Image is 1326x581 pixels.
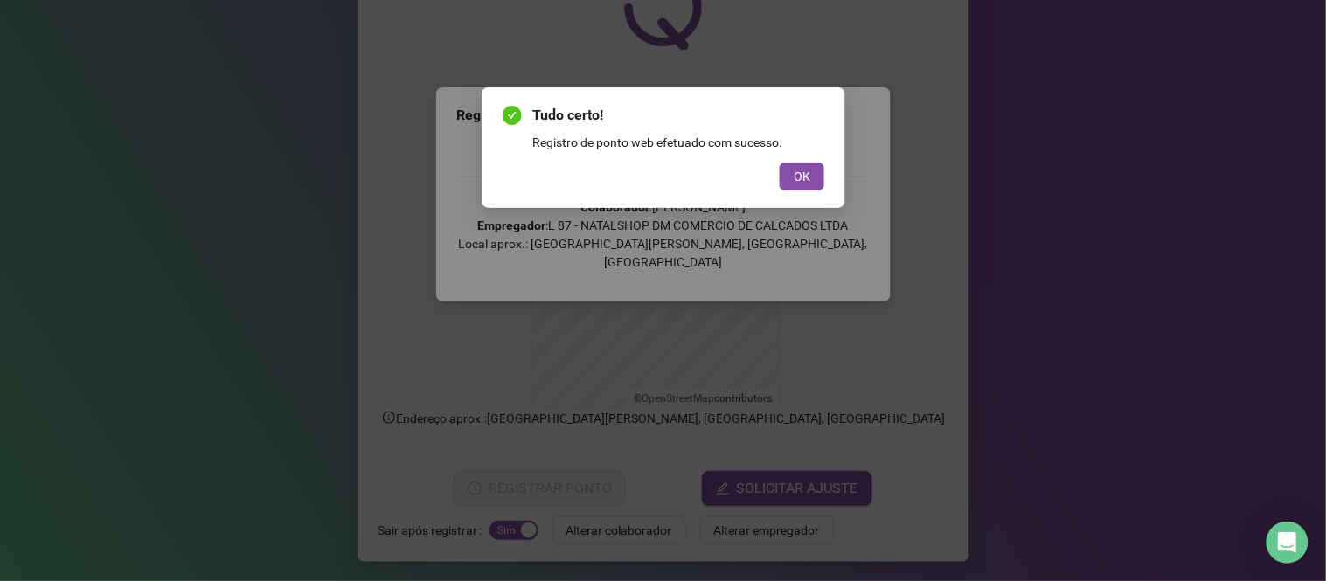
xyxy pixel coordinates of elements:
[532,133,824,152] div: Registro de ponto web efetuado com sucesso.
[780,163,824,190] button: OK
[794,167,810,186] span: OK
[1267,522,1309,564] div: Open Intercom Messenger
[503,106,522,125] span: check-circle
[532,105,824,126] span: Tudo certo!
